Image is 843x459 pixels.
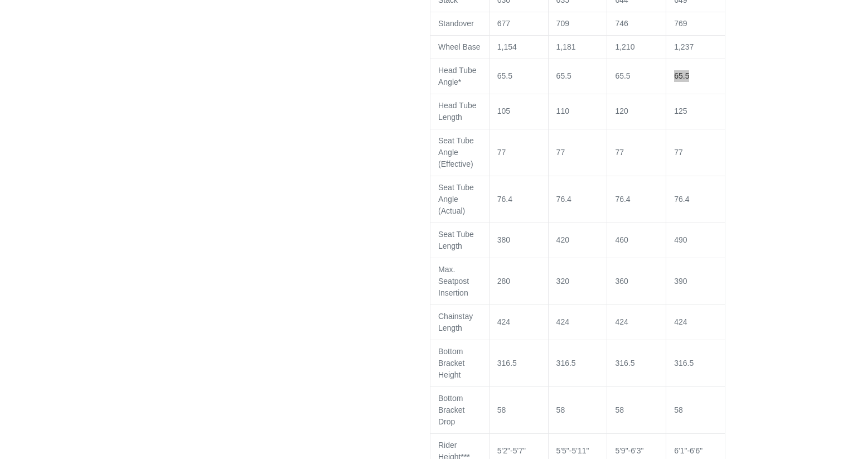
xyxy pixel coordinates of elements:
[615,446,643,455] span: 5'9"-6'3"
[438,183,474,215] span: Seat Tube Angle (Actual)
[674,359,694,368] span: 316.5
[497,107,510,115] span: 105
[556,195,571,204] span: 76.4
[615,19,628,28] span: 746
[438,312,473,332] span: Chainstay Length
[556,148,565,157] span: 77
[615,359,634,368] span: 316.5
[674,405,683,414] span: 58
[615,71,630,80] span: 65.5
[556,71,571,80] span: 65.5
[556,107,569,115] span: 110
[497,235,510,244] span: 380
[674,107,687,115] span: 125
[556,359,576,368] span: 316.5
[438,136,474,168] span: Seat Tube Angle (Effective)
[674,235,687,244] span: 490
[438,101,477,122] span: Head Tube Length
[489,258,548,305] td: 280
[556,317,569,326] span: 424
[497,42,517,51] span: 1,154
[674,148,683,157] span: 77
[438,230,474,250] span: Seat Tube Length
[674,19,687,28] span: 769
[438,347,464,379] span: Bottom Bracket Height
[674,446,702,455] span: 6'1"-6'6"
[438,19,474,28] span: Standover
[497,359,517,368] span: 316.5
[497,148,506,157] span: 77
[615,317,628,326] span: 424
[556,42,576,51] span: 1,181
[497,405,506,414] span: 58
[615,107,628,115] span: 120
[674,71,689,80] span: 65.5
[497,71,512,80] span: 65.5
[615,42,634,51] span: 1,210
[438,66,477,86] span: Head Tube Angle*
[674,195,689,204] span: 76.4
[430,258,490,305] td: Max. Seatpost Insertion
[674,317,687,326] span: 424
[556,19,569,28] span: 709
[615,235,628,244] span: 460
[615,195,630,204] span: 76.4
[497,195,512,204] span: 76.4
[615,405,624,414] span: 58
[556,235,569,244] span: 420
[497,317,510,326] span: 424
[607,258,666,305] td: 360
[674,42,694,51] span: 1,237
[615,148,624,157] span: 77
[497,19,510,28] span: 677
[556,405,565,414] span: 58
[548,258,607,305] td: 320
[438,394,464,426] span: Bottom Bracket Drop
[497,446,526,455] span: 5'2"-5'7"
[438,42,480,51] span: Wheel Base
[666,258,725,305] td: 390
[556,446,589,455] span: 5'5"-5'11"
